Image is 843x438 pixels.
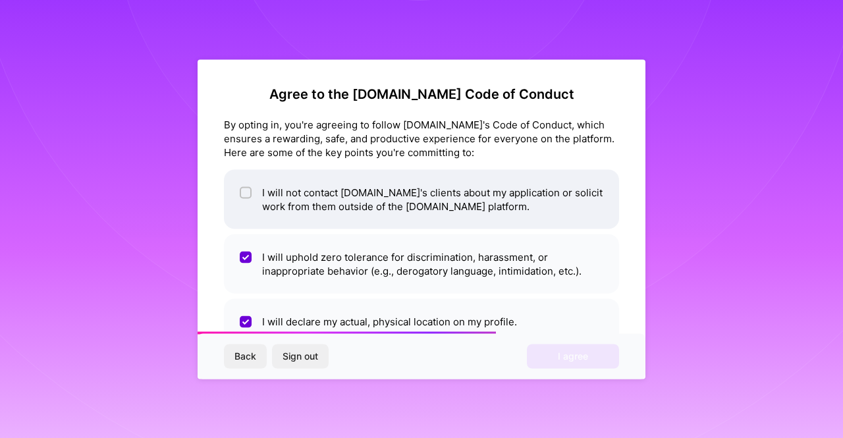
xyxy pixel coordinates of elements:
[224,344,267,368] button: Back
[234,350,256,363] span: Back
[224,298,619,344] li: I will declare my actual, physical location on my profile.
[283,350,318,363] span: Sign out
[272,344,329,368] button: Sign out
[224,234,619,293] li: I will uphold zero tolerance for discrimination, harassment, or inappropriate behavior (e.g., der...
[224,117,619,159] div: By opting in, you're agreeing to follow [DOMAIN_NAME]'s Code of Conduct, which ensures a rewardin...
[224,169,619,229] li: I will not contact [DOMAIN_NAME]'s clients about my application or solicit work from them outside...
[224,86,619,101] h2: Agree to the [DOMAIN_NAME] Code of Conduct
